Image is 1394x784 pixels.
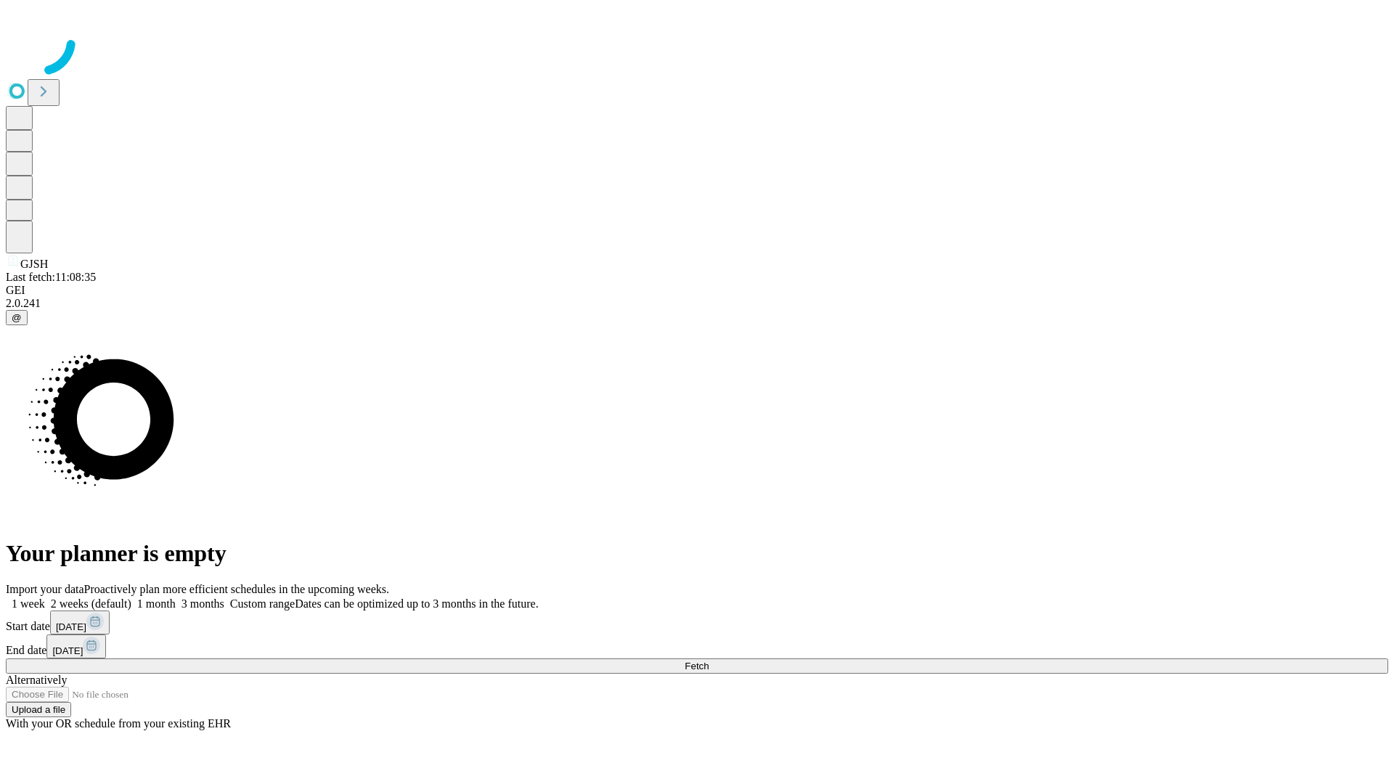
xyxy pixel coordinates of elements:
[6,634,1388,658] div: End date
[6,717,231,730] span: With your OR schedule from your existing EHR
[6,702,71,717] button: Upload a file
[6,583,84,595] span: Import your data
[84,583,389,595] span: Proactively plan more efficient schedules in the upcoming weeks.
[6,540,1388,567] h1: Your planner is empty
[6,674,67,686] span: Alternatively
[56,621,86,632] span: [DATE]
[6,310,28,325] button: @
[6,284,1388,297] div: GEI
[50,611,110,634] button: [DATE]
[182,597,224,610] span: 3 months
[51,597,131,610] span: 2 weeks (default)
[12,597,45,610] span: 1 week
[12,312,22,323] span: @
[20,258,48,270] span: GJSH
[295,597,538,610] span: Dates can be optimized up to 3 months in the future.
[6,658,1388,674] button: Fetch
[230,597,295,610] span: Custom range
[6,611,1388,634] div: Start date
[46,634,106,658] button: [DATE]
[685,661,709,671] span: Fetch
[137,597,176,610] span: 1 month
[52,645,83,656] span: [DATE]
[6,271,96,283] span: Last fetch: 11:08:35
[6,297,1388,310] div: 2.0.241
